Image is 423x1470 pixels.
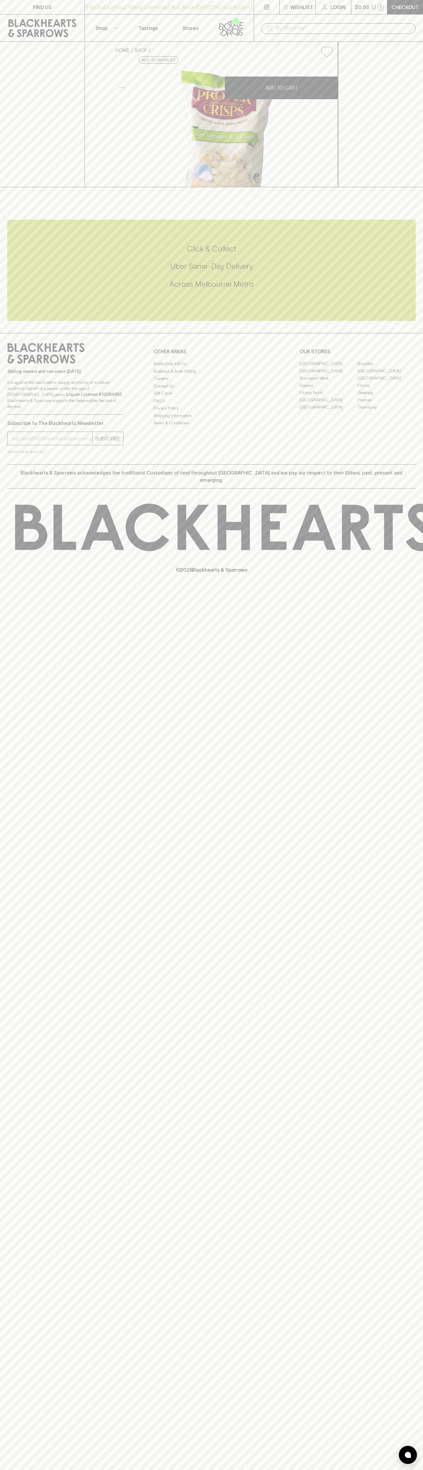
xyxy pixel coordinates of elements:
h5: Click & Collect [7,244,416,254]
p: SUBSCRIBE [95,435,121,442]
a: Prahran [358,396,416,403]
a: Bottle Drop FAQ's [154,360,270,367]
a: [GEOGRAPHIC_DATA] [358,367,416,374]
a: SHOP [134,47,147,53]
a: Business & Bulk Gifting [154,367,270,375]
a: Fitzroy [358,382,416,389]
p: Tastings [138,24,158,32]
a: [GEOGRAPHIC_DATA] [300,403,358,411]
a: Stores [169,15,212,41]
a: FAQ's [154,397,270,404]
p: Wishlist [290,4,313,11]
a: Thornbury [358,403,416,411]
h5: Across Melbourne Metro [7,279,416,289]
a: Tastings [127,15,169,41]
p: $0.00 [355,4,369,11]
img: 76744.png [111,62,338,187]
a: Braddon [358,360,416,367]
h5: Uber Same-Day Delivery [7,261,416,271]
p: We will never spam you [7,449,123,455]
button: SUBSCRIBE [93,432,123,445]
a: Terms & Conditions [154,420,270,427]
a: [GEOGRAPHIC_DATA] [300,360,358,367]
a: Careers [154,375,270,382]
p: Stores [183,24,198,32]
button: Add to wishlist [139,56,178,64]
a: Elwood [300,382,358,389]
a: Contact Us [154,382,270,390]
p: Login [330,4,346,11]
a: Gift Cards [154,390,270,397]
input: e.g. jane@blackheartsandsparrows.com.au [12,434,93,443]
p: Sibling owned and run since [DATE] [7,368,123,374]
img: bubble-icon [405,1452,411,1458]
p: 0 [379,5,382,9]
div: Call to action block [7,220,416,321]
a: Fitzroy North [300,389,358,396]
p: Subscribe to The Blackhearts Newsletter [7,420,123,427]
p: OTHER AREAS [154,348,270,355]
p: FIND US [33,4,52,11]
button: Shop [85,15,127,41]
p: ADD TO CART [265,84,298,91]
a: [GEOGRAPHIC_DATA] [358,374,416,382]
p: Blackhearts & Sparrows acknowledges the traditional Custodians of land throughout [GEOGRAPHIC_DAT... [12,469,411,484]
a: [GEOGRAPHIC_DATA] [300,396,358,403]
p: Shop [96,24,108,32]
input: Try "Pinot noir" [276,24,411,33]
strong: Liquor License #32064953 [66,392,122,397]
button: ADD TO CART [225,77,338,99]
a: [GEOGRAPHIC_DATA] [300,367,358,374]
p: It is against the law to sell or supply alcohol to, or to obtain alcohol on behalf of a person un... [7,379,123,410]
button: Add to wishlist [319,44,335,60]
a: Shipping Information [154,412,270,419]
a: Brunswick West [300,374,358,382]
a: Geelong [358,389,416,396]
p: OUR STORES [300,348,416,355]
a: HOME [116,47,130,53]
p: Checkout [392,4,419,11]
a: Privacy Policy [154,405,270,412]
